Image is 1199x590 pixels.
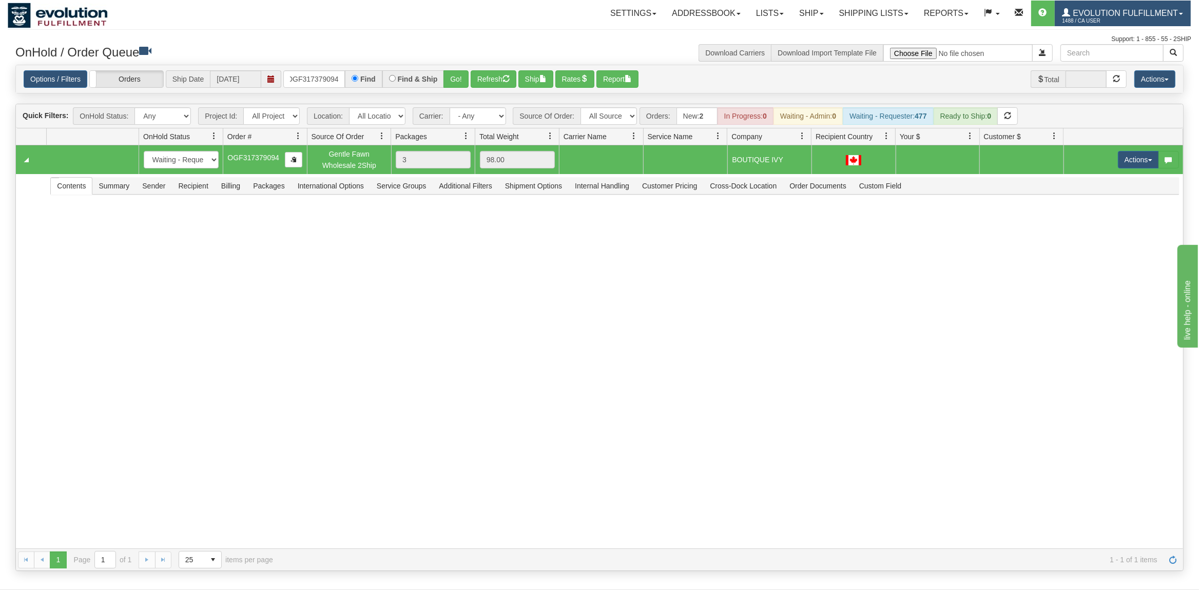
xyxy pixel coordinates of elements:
[843,107,933,125] div: Waiting - Requester:
[626,127,643,145] a: Carrier Name filter column settings
[92,178,136,194] span: Summary
[542,127,559,145] a: Total Weight filter column settings
[816,131,873,142] span: Recipient Country
[51,178,92,194] span: Contents
[831,1,916,26] a: Shipping lists
[1118,151,1159,168] button: Actions
[74,551,132,568] span: Page of 1
[727,145,811,174] td: BOUTIQUE IVY
[205,551,221,568] span: select
[1175,242,1198,347] iframe: chat widget
[433,178,498,194] span: Additional Filters
[705,49,765,57] a: Download Carriers
[1031,70,1066,88] span: Total
[1060,44,1164,62] input: Search
[832,112,836,120] strong: 0
[915,112,926,120] strong: 477
[1134,70,1175,88] button: Actions
[198,107,243,125] span: Project Id:
[373,127,391,145] a: Source Of Order filter column settings
[283,70,345,88] input: Order #
[1163,44,1184,62] button: Search
[8,6,95,18] div: live help - online
[883,44,1033,62] input: Import
[596,70,639,88] button: Report
[287,556,1157,564] span: 1 - 1 of 1 items
[471,70,516,88] button: Refresh
[227,131,252,142] span: Order #
[166,70,210,88] span: Ship Date
[285,152,302,167] button: Copy to clipboard
[360,75,376,83] label: Find
[179,551,273,568] span: items per page
[143,131,190,142] span: OnHold Status
[984,131,1021,142] span: Customer $
[247,178,291,194] span: Packages
[1046,127,1063,145] a: Customer $ filter column settings
[396,151,471,168] div: 3
[172,178,214,194] span: Recipient
[676,107,718,125] div: New:
[289,127,307,145] a: Order # filter column settings
[136,178,171,194] span: Sender
[878,127,895,145] a: Recipient Country filter column settings
[95,551,115,568] input: Page 1
[916,1,976,26] a: Reports
[1055,1,1191,26] a: Evolution Fulfillment 1488 / CA User
[1062,16,1139,26] span: 1488 / CA User
[24,70,87,88] a: Options / Filters
[1071,9,1178,17] span: Evolution Fulfillment
[648,131,693,142] span: Service Name
[227,154,279,162] span: OGF317379094
[179,551,222,568] span: Page sizes drop down
[934,107,998,125] div: Ready to Ship:
[704,178,783,194] span: Cross-Dock Location
[20,154,33,166] a: Collapse
[73,107,134,125] span: OnHold Status:
[443,70,469,88] button: Go!
[16,104,1183,128] div: grid toolbar
[718,107,773,125] div: In Progress:
[640,107,676,125] span: Orders:
[8,35,1191,44] div: Support: 1 - 855 - 55 - 2SHIP
[987,112,991,120] strong: 0
[518,70,553,88] button: Ship
[215,178,246,194] span: Billing
[312,131,364,142] span: Source Of Order
[307,107,349,125] span: Location:
[564,131,607,142] span: Carrier Name
[413,107,450,125] span: Carrier:
[312,148,386,172] div: Gentle Fawn Wholesale 2Ship
[569,178,635,194] span: Internal Handling
[1165,551,1181,568] a: Refresh
[395,131,427,142] span: Packages
[480,151,555,168] div: 98.00
[748,1,791,26] a: Lists
[479,131,519,142] span: Total Weight
[457,127,475,145] a: Packages filter column settings
[23,110,68,121] label: Quick Filters:
[8,3,108,28] img: logo1488.jpg
[371,178,432,194] span: Service Groups
[791,1,831,26] a: Ship
[731,131,762,142] span: Company
[50,551,66,568] span: Page 1
[555,70,595,88] button: Rates
[962,127,979,145] a: Your $ filter column settings
[853,178,907,194] span: Custom Field
[636,178,703,194] span: Customer Pricing
[773,107,843,125] div: Waiting - Admin:
[603,1,664,26] a: Settings
[778,49,877,57] a: Download Import Template File
[90,71,163,88] label: Orders
[794,127,811,145] a: Company filter column settings
[499,178,568,194] span: Shipment Options
[513,107,581,125] span: Source Of Order:
[846,155,861,165] img: CA
[292,178,370,194] span: International Options
[398,75,438,83] label: Find & Ship
[664,1,748,26] a: Addressbook
[900,131,920,142] span: Your $
[205,127,223,145] a: OnHold Status filter column settings
[763,112,767,120] strong: 0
